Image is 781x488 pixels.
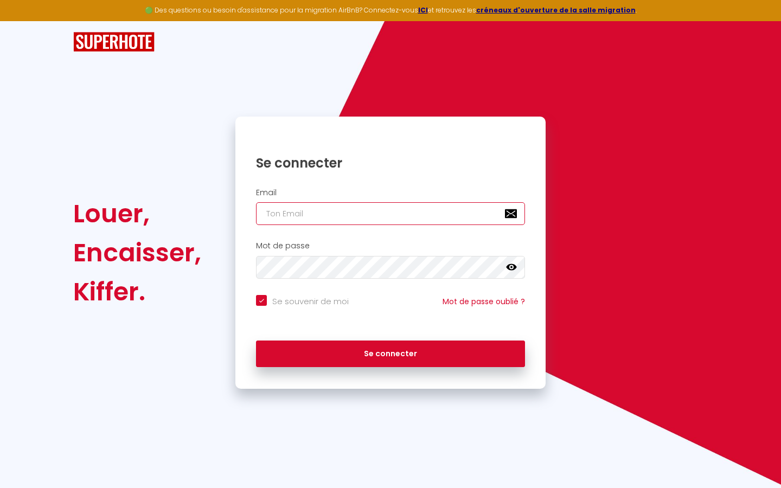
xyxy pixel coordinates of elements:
[73,32,155,52] img: SuperHote logo
[256,241,525,251] h2: Mot de passe
[256,155,525,171] h1: Se connecter
[256,341,525,368] button: Se connecter
[443,296,525,307] a: Mot de passe oublié ?
[476,5,636,15] a: créneaux d'ouverture de la salle migration
[256,188,525,197] h2: Email
[256,202,525,225] input: Ton Email
[73,272,201,311] div: Kiffer.
[73,233,201,272] div: Encaisser,
[9,4,41,37] button: Ouvrir le widget de chat LiveChat
[73,194,201,233] div: Louer,
[418,5,428,15] a: ICI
